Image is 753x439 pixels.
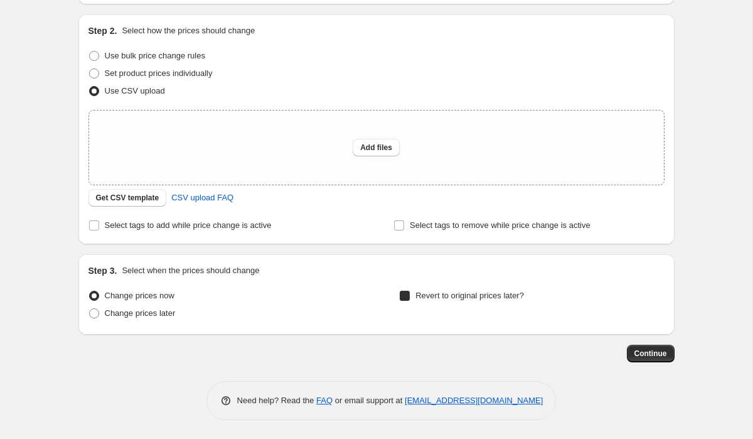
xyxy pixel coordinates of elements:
[360,143,392,153] span: Add files
[634,349,667,359] span: Continue
[122,264,259,277] p: Select when the prices should change
[410,220,590,230] span: Select tags to remove while price change is active
[353,139,400,156] button: Add files
[105,68,213,78] span: Set product prices individually
[105,86,165,95] span: Use CSV upload
[105,308,176,318] span: Change prices later
[627,345,675,362] button: Continue
[316,396,333,405] a: FAQ
[415,291,524,300] span: Revert to original prices later?
[88,24,117,37] h2: Step 2.
[237,396,317,405] span: Need help? Read the
[164,188,241,208] a: CSV upload FAQ
[88,264,117,277] h2: Step 3.
[171,192,233,204] span: CSV upload FAQ
[333,396,405,405] span: or email support at
[88,189,167,207] button: Get CSV template
[105,51,205,60] span: Use bulk price change rules
[105,220,272,230] span: Select tags to add while price change is active
[96,193,159,203] span: Get CSV template
[122,24,255,37] p: Select how the prices should change
[405,396,543,405] a: [EMAIL_ADDRESS][DOMAIN_NAME]
[105,291,174,300] span: Change prices now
